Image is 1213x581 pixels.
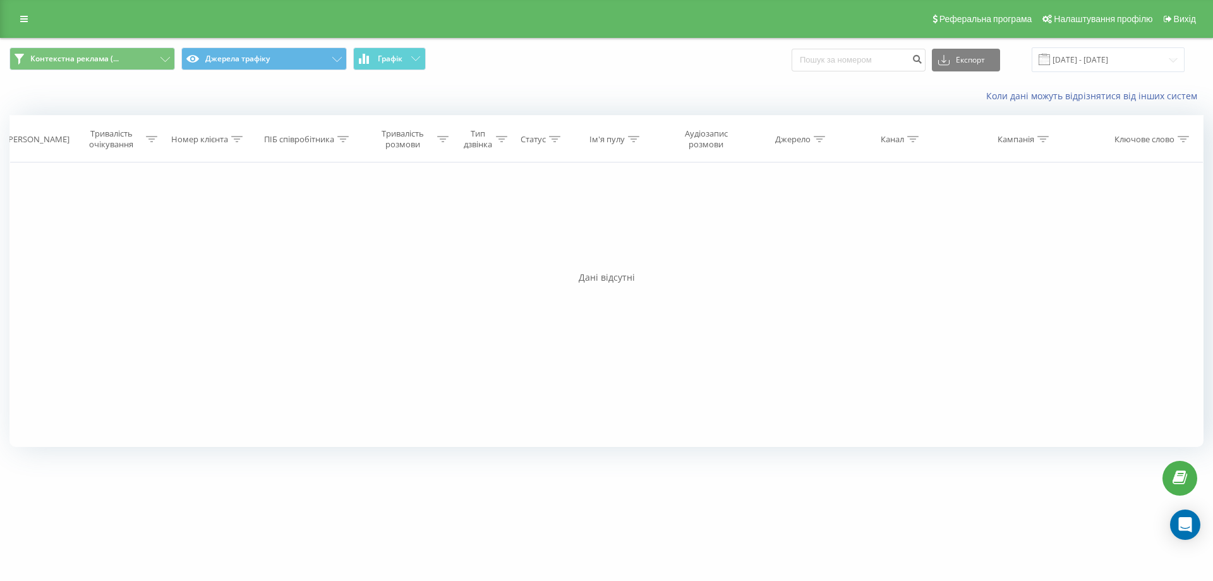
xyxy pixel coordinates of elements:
div: Open Intercom Messenger [1170,510,1200,540]
button: Контекстна реклама (... [9,47,175,70]
span: Графік [378,54,402,63]
div: Дані відсутні [9,271,1204,284]
span: Реферальна програма [939,14,1032,24]
div: [PERSON_NAME] [6,134,69,145]
div: Тривалість очікування [80,128,143,150]
div: Кампанія [998,134,1034,145]
button: Графік [353,47,426,70]
div: Канал [881,134,904,145]
button: Джерела трафіку [181,47,347,70]
div: Тип дзвінка [463,128,493,150]
span: Вихід [1174,14,1196,24]
div: Ключове слово [1114,134,1174,145]
a: Коли дані можуть відрізнятися вiд інших систем [986,90,1204,102]
button: Експорт [932,49,1000,71]
input: Пошук за номером [792,49,926,71]
div: Тривалість розмови [371,128,434,150]
span: Контекстна реклама (... [30,54,119,64]
div: Джерело [775,134,811,145]
span: Налаштування профілю [1054,14,1152,24]
div: Ім'я пулу [589,134,625,145]
div: Статус [521,134,546,145]
div: ПІБ співробітника [264,134,334,145]
div: Аудіозапис розмови [669,128,743,150]
div: Номер клієнта [171,134,228,145]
